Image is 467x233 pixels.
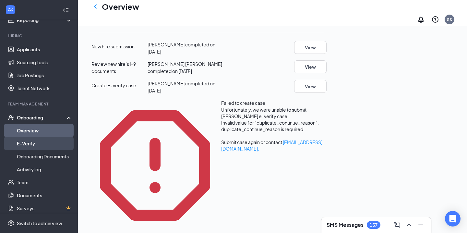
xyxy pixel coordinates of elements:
[17,176,72,189] a: Team
[327,221,364,228] h3: SMS Messages
[89,99,221,232] svg: Error
[8,17,14,23] svg: Analysis
[148,61,222,74] span: [PERSON_NAME] [PERSON_NAME] completed on [DATE]
[17,17,73,23] div: Reporting
[415,220,426,230] button: Minimize
[91,61,136,74] span: Review new hire’s I-9 documents
[148,80,215,93] span: [PERSON_NAME] completed on [DATE]
[294,80,327,93] button: View
[8,33,71,39] div: Hiring
[221,106,324,119] span: Unfortunately, we were unable to submit [PERSON_NAME] e-verify case.
[393,221,401,229] svg: ComposeMessage
[221,119,324,132] span: Invalid value for "duplicate_continue_reason", duplicate_continue_reason is required.
[8,114,14,121] svg: UserCheck
[294,60,327,73] button: View
[8,101,71,107] div: Team Management
[17,124,72,137] a: Overview
[8,220,14,227] svg: Settings
[221,100,265,106] span: Failed to create case
[91,82,136,88] span: Create E-Verify case
[417,16,425,23] svg: Notifications
[17,69,72,82] a: Job Postings
[294,41,327,54] button: View
[221,139,322,152] span: [EMAIL_ADDRESS][DOMAIN_NAME]
[17,150,72,163] a: Onboarding Documents
[91,3,99,10] svg: ChevronLeft
[17,163,72,176] a: Activity log
[392,220,402,230] button: ComposeMessage
[102,1,139,12] h1: Overview
[148,42,215,55] span: [PERSON_NAME] completed on [DATE]
[417,221,425,229] svg: Minimize
[221,139,324,152] span: or contact
[405,221,413,229] svg: ChevronUp
[17,114,67,121] div: Onboarding
[404,220,414,230] button: ChevronUp
[63,7,69,13] svg: Collapse
[447,17,452,22] div: SS
[17,189,72,202] a: Documents
[17,202,72,215] a: SurveysCrown
[370,222,377,228] div: 157
[17,43,72,56] a: Applicants
[431,16,439,23] svg: QuestionInfo
[17,56,72,69] a: Sourcing Tools
[7,6,14,13] svg: WorkstreamLogo
[221,139,260,145] span: Submit case again
[17,137,72,150] a: E-Verify
[17,220,62,227] div: Switch to admin view
[17,82,72,95] a: Talent Network
[221,139,322,152] a: [EMAIL_ADDRESS][DOMAIN_NAME].
[445,211,461,227] div: Open Intercom Messenger
[91,43,135,49] span: New hire submission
